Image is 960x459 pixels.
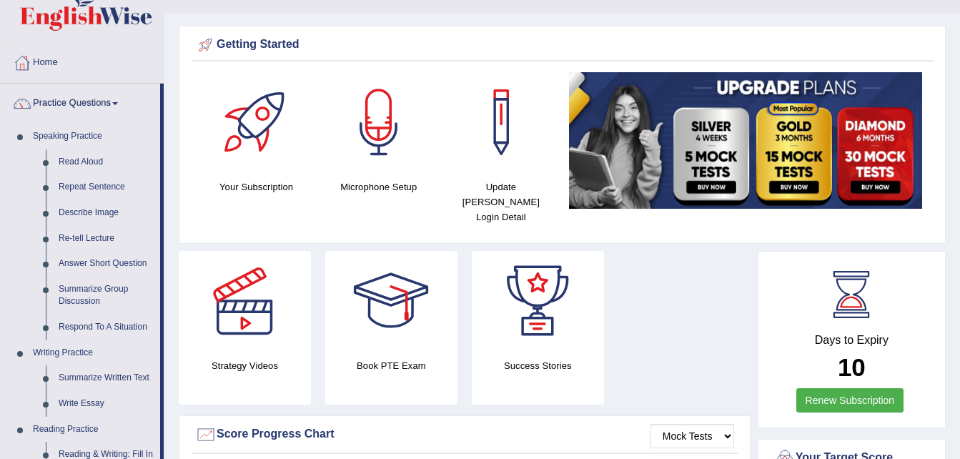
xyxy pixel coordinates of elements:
a: Write Essay [52,391,160,417]
a: Practice Questions [1,84,160,119]
a: Respond To A Situation [52,315,160,340]
h4: Book PTE Exam [325,358,457,373]
a: Writing Practice [26,340,160,366]
a: Summarize Written Text [52,365,160,391]
a: Read Aloud [52,149,160,175]
a: Re-tell Lecture [52,226,160,252]
a: Answer Short Question [52,251,160,277]
img: small5.jpg [569,72,922,209]
div: Score Progress Chart [195,424,734,445]
h4: Success Stories [472,358,604,373]
b: 10 [838,353,866,381]
a: Repeat Sentence [52,174,160,200]
a: Home [1,43,164,79]
a: Summarize Group Discussion [52,277,160,315]
h4: Days to Expiry [774,334,929,347]
div: Getting Started [195,34,929,56]
h4: Strategy Videos [179,358,311,373]
a: Speaking Practice [26,124,160,149]
a: Renew Subscription [796,388,904,413]
h4: Update [PERSON_NAME] Login Detail [447,179,555,224]
h4: Your Subscription [202,179,310,194]
h4: Microphone Setup [325,179,432,194]
a: Reading Practice [26,417,160,443]
a: Describe Image [52,200,160,226]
